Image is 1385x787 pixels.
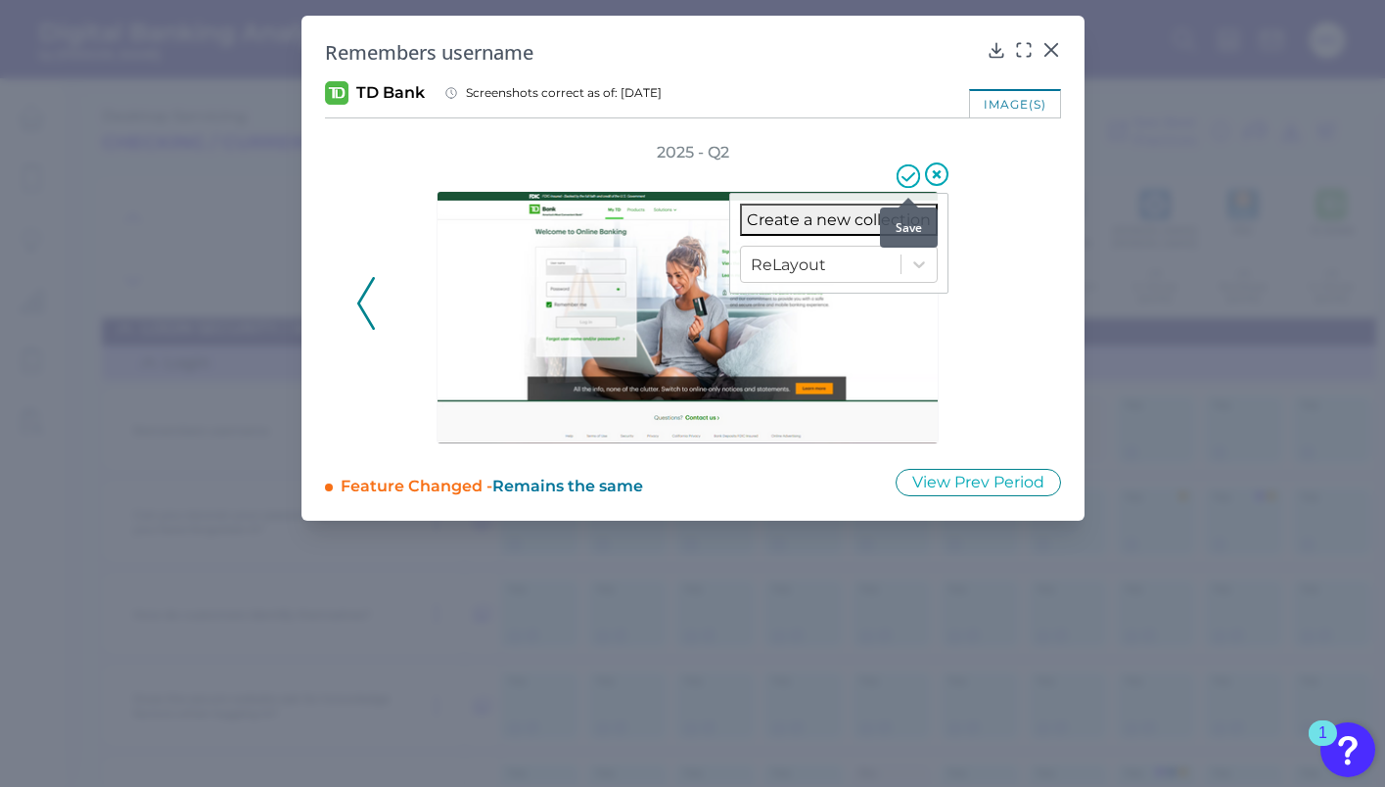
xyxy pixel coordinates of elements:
[740,204,938,236] button: Create a new collection
[341,468,869,497] div: Feature Changed -
[1318,733,1327,759] div: 1
[437,191,939,444] img: 553-TDBank2-RC-Desktop-Q2-2025.png
[325,81,348,105] img: TD Bank
[880,208,938,248] div: Save
[1320,722,1375,777] button: Open Resource Center, 1 new notification
[466,85,662,101] span: Screenshots correct as of: [DATE]
[325,39,979,66] h2: Remembers username
[896,469,1061,496] button: View Prev Period
[657,142,729,163] h3: 2025 - Q2
[356,82,425,104] span: TD Bank
[969,89,1061,117] div: image(s)
[492,477,643,495] span: Remains the same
